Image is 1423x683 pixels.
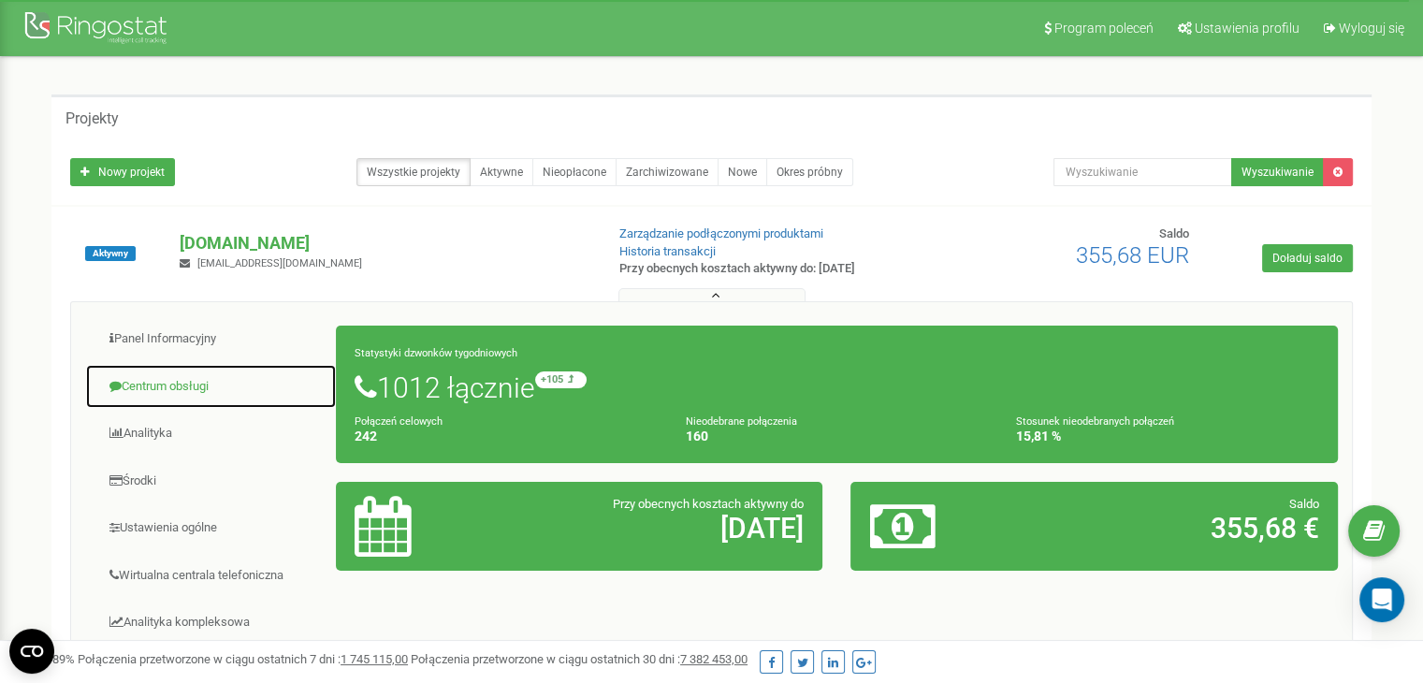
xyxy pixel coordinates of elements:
h2: 355,68 € [1029,513,1319,544]
button: Wyszukiwanie [1231,158,1324,186]
p: Przy obecnych kosztach aktywny do: [DATE] [619,260,919,278]
a: Analityka kompleksowa [85,600,337,646]
span: 355,68 EUR [1076,242,1189,269]
span: Ustawienia profilu [1195,21,1300,36]
span: Połączenia przetworzone w ciągu ostatnich 7 dni : [78,652,408,666]
a: Analityka [85,411,337,457]
a: Środki [85,458,337,504]
span: Przy obecnych kosztach aktywny do [613,497,804,511]
a: Nowe [718,158,767,186]
a: Wirtualna centrala telefoniczna [85,553,337,599]
span: Połączenia przetworzone w ciągu ostatnich 30 dni : [411,652,748,666]
a: Aktywne [470,158,533,186]
small: Statystyki dzwonków tygodniowych [355,347,517,359]
span: Saldo [1159,226,1189,240]
h2: [DATE] [514,513,804,544]
small: Połączeń celowych [355,415,443,428]
span: Wyloguj się [1339,21,1404,36]
a: Panel Informacyjny [85,316,337,362]
u: 1 745 115,00 [341,652,408,666]
span: Aktywny [85,246,136,261]
a: Centrum obsługi [85,364,337,410]
input: Wyszukiwanie [1053,158,1232,186]
u: 7 382 453,00 [680,652,748,666]
a: Okres próbny [766,158,853,186]
h5: Projekty [65,110,119,127]
a: Nowy projekt [70,158,175,186]
a: Historia transakcji [619,244,716,258]
h4: 160 [686,429,989,443]
a: Zarchiwizowane [616,158,719,186]
p: [DOMAIN_NAME] [180,231,588,255]
small: Stosunek nieodebranych połączeń [1016,415,1174,428]
span: Saldo [1289,497,1319,511]
a: Zarządzanie podłączonymi produktami [619,226,823,240]
h4: 15,81 % [1016,429,1319,443]
span: [EMAIL_ADDRESS][DOMAIN_NAME] [197,257,362,269]
small: Nieodebrane połączenia [686,415,797,428]
div: Open Intercom Messenger [1359,577,1404,622]
a: Ustawienia ogólne [85,505,337,551]
a: Wszystkie projekty [356,158,471,186]
span: Program poleceń [1054,21,1154,36]
h4: 242 [355,429,658,443]
small: +105 [535,371,587,388]
button: Open CMP widget [9,629,54,674]
a: Doładuj saldo [1262,244,1353,272]
h1: 1012 łącznie [355,371,1319,403]
a: Nieopłacone [532,158,617,186]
